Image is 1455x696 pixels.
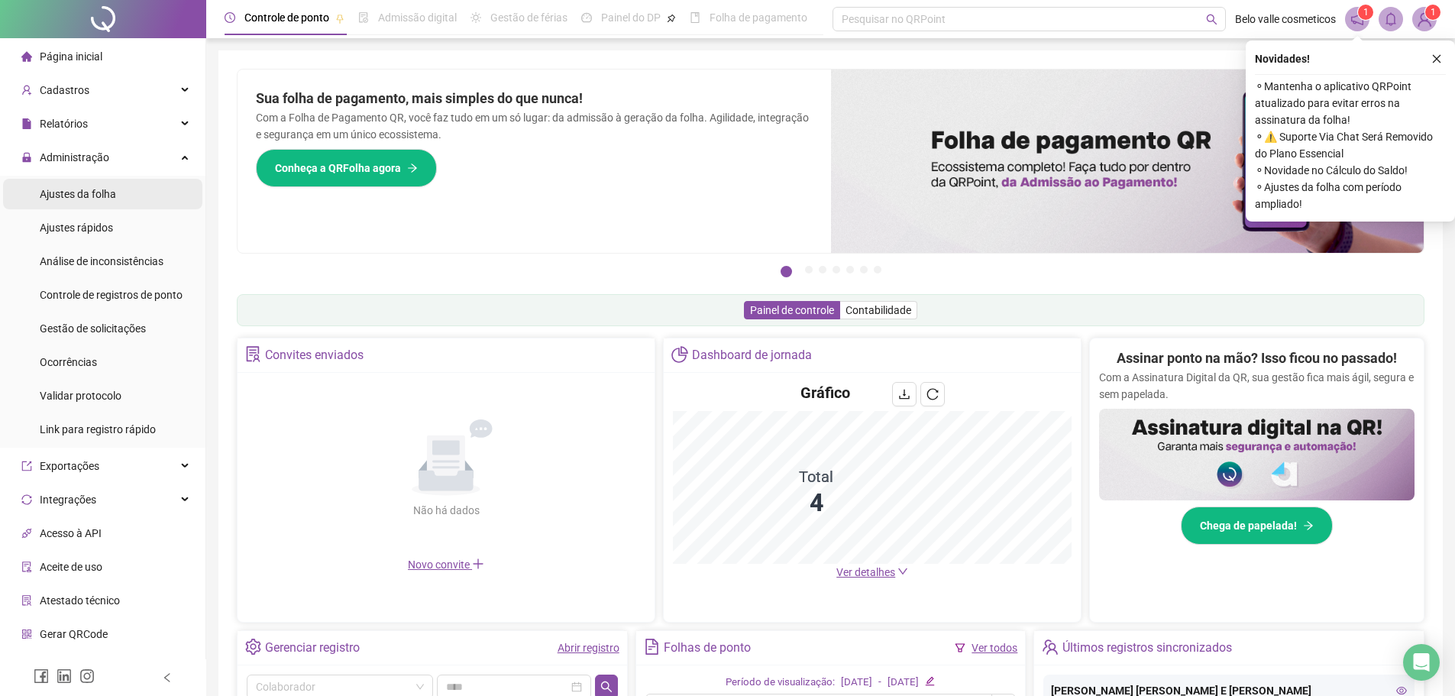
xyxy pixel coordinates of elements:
[265,635,360,661] div: Gerenciar registro
[558,642,619,654] a: Abrir registro
[40,322,146,335] span: Gestão de solicitações
[40,356,97,368] span: Ocorrências
[925,676,935,686] span: edit
[40,222,113,234] span: Ajustes rápidos
[1255,78,1446,128] span: ⚬ Mantenha o aplicativo QRPoint atualizado para evitar erros na assinatura da folha!
[245,639,261,655] span: setting
[470,12,481,23] span: sun
[819,266,826,274] button: 3
[1062,635,1232,661] div: Últimos registros sincronizados
[781,266,792,277] button: 1
[40,151,109,163] span: Administração
[40,561,102,573] span: Aceite de uso
[800,382,850,403] h4: Gráfico
[472,558,484,570] span: plus
[40,460,99,472] span: Exportações
[955,643,965,653] span: filter
[644,639,660,655] span: file-text
[750,304,834,316] span: Painel de controle
[1200,517,1297,534] span: Chega de papelada!
[1042,639,1058,655] span: team
[40,188,116,200] span: Ajustes da folha
[162,672,173,683] span: left
[34,668,49,684] span: facebook
[710,11,807,24] span: Folha de pagamento
[1350,12,1364,26] span: notification
[1255,179,1446,212] span: ⚬ Ajustes da folha com período ampliado!
[833,266,840,274] button: 4
[21,528,32,539] span: api
[805,266,813,274] button: 2
[40,594,120,607] span: Atestado técnico
[1099,409,1415,500] img: banner%2F02c71560-61a6-44d4-94b9-c8ab97240462.png
[256,149,437,187] button: Conheça a QRFolha agora
[256,109,813,143] p: Com a Folha de Pagamento QR, você faz tudo em um só lugar: da admissão à geração da folha. Agilid...
[21,595,32,606] span: solution
[40,494,96,506] span: Integrações
[831,70,1424,253] img: banner%2F8d14a306-6205-4263-8e5b-06e9a85ad873.png
[1431,53,1442,64] span: close
[846,266,854,274] button: 5
[667,14,676,23] span: pushpin
[860,266,868,274] button: 6
[1396,685,1407,696] span: eye
[358,12,369,23] span: file-done
[79,668,95,684] span: instagram
[408,558,484,571] span: Novo convite
[40,390,121,402] span: Validar protocolo
[1303,520,1314,531] span: arrow-right
[1117,348,1397,369] h2: Assinar ponto na mão? Isso ficou no passado!
[40,289,183,301] span: Controle de registros de ponto
[40,527,102,539] span: Acesso à API
[581,12,592,23] span: dashboard
[1413,8,1436,31] img: 87325
[600,681,613,693] span: search
[898,388,910,400] span: download
[21,152,32,163] span: lock
[21,494,32,505] span: sync
[874,266,881,274] button: 7
[490,11,567,24] span: Gestão de férias
[21,51,32,62] span: home
[664,635,751,661] div: Folhas de ponto
[836,566,908,578] a: Ver detalhes down
[1099,369,1415,403] p: Com a Assinatura Digital da QR, sua gestão fica mais ágil, segura e sem papelada.
[225,12,235,23] span: clock-circle
[407,163,418,173] span: arrow-right
[1255,50,1310,67] span: Novidades !
[1358,5,1373,20] sup: 1
[40,628,108,640] span: Gerar QRCode
[897,566,908,577] span: down
[878,675,881,691] div: -
[245,346,261,362] span: solution
[1206,14,1217,25] span: search
[690,12,700,23] span: book
[21,85,32,95] span: user-add
[1235,11,1336,28] span: Belo valle cosmeticos
[21,118,32,129] span: file
[692,342,812,368] div: Dashboard de jornada
[926,388,939,400] span: reload
[846,304,911,316] span: Contabilidade
[40,50,102,63] span: Página inicial
[244,11,329,24] span: Controle de ponto
[671,346,687,362] span: pie-chart
[1255,128,1446,162] span: ⚬ ⚠️ Suporte Via Chat Será Removido do Plano Essencial
[335,14,344,23] span: pushpin
[836,566,895,578] span: Ver detalhes
[972,642,1017,654] a: Ver todos
[57,668,72,684] span: linkedin
[376,502,516,519] div: Não há dados
[1255,162,1446,179] span: ⚬ Novidade no Cálculo do Saldo!
[40,118,88,130] span: Relatórios
[1384,12,1398,26] span: bell
[40,255,163,267] span: Análise de inconsistências
[841,675,872,691] div: [DATE]
[1425,5,1440,20] sup: Atualize o seu contato no menu Meus Dados
[1403,644,1440,681] div: Open Intercom Messenger
[256,88,813,109] h2: Sua folha de pagamento, mais simples do que nunca!
[726,675,835,691] div: Período de visualização:
[378,11,457,24] span: Admissão digital
[40,423,156,435] span: Link para registro rápido
[1363,7,1369,18] span: 1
